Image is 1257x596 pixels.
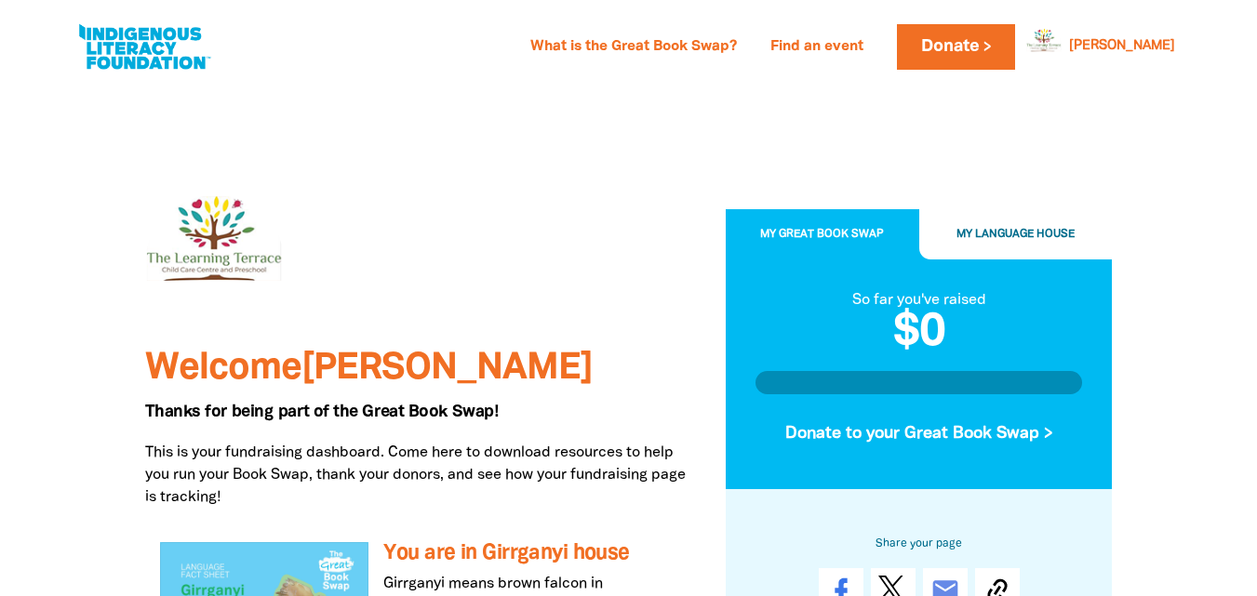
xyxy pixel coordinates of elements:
h6: Share your page [756,534,1083,554]
p: This is your fundraising dashboard. Come here to download resources to help you run your Book Swa... [145,442,698,509]
button: My Great Book Swap [726,210,919,260]
span: My Language House [956,230,1075,240]
a: Find an event [759,33,875,62]
h3: You are in Girrganyi house [383,542,682,565]
a: What is the Great Book Swap? [519,33,748,62]
button: Donate to your Great Book Swap > [756,409,1083,459]
div: So far you've raised [756,289,1083,311]
a: [PERSON_NAME] [1069,40,1175,53]
span: Welcome [PERSON_NAME] [145,351,593,386]
button: My Language House [919,210,1113,260]
span: Thanks for being part of the Great Book Swap! [145,404,499,419]
span: My Great Book Swap [760,230,884,240]
a: Donate [897,24,1014,70]
h2: $0 [756,311,1083,356]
